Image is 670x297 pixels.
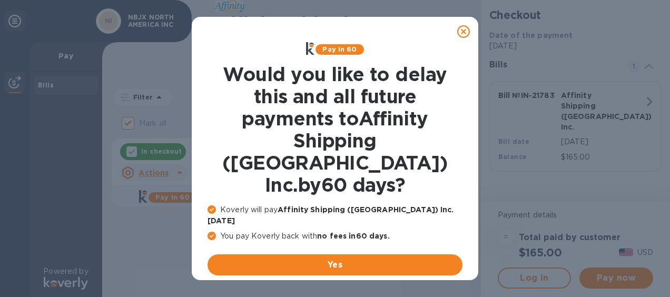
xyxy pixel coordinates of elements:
p: You pay Koverly back with [208,231,462,242]
b: Affinity Shipping ([GEOGRAPHIC_DATA]) Inc. [DATE] [208,205,454,225]
button: Yes [208,254,462,275]
b: Pay in 60 [322,45,357,53]
span: Yes [216,259,454,271]
h1: Would you like to delay this and all future payments to Affinity Shipping ([GEOGRAPHIC_DATA]) Inc... [208,63,462,196]
p: Koverly will pay [208,204,462,226]
b: no fees in 60 days . [317,232,389,240]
